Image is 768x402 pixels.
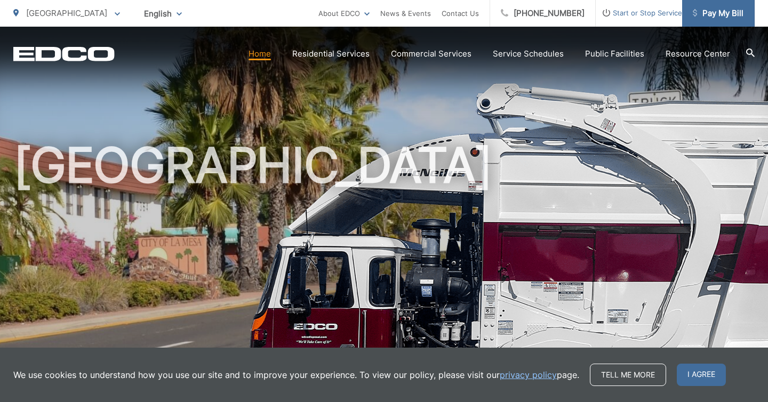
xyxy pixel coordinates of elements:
[493,47,564,60] a: Service Schedules
[500,368,557,381] a: privacy policy
[585,47,644,60] a: Public Facilities
[442,7,479,20] a: Contact Us
[693,7,743,20] span: Pay My Bill
[292,47,370,60] a: Residential Services
[391,47,471,60] a: Commercial Services
[249,47,271,60] a: Home
[13,46,115,61] a: EDCD logo. Return to the homepage.
[380,7,431,20] a: News & Events
[590,364,666,386] a: Tell me more
[666,47,730,60] a: Resource Center
[13,368,579,381] p: We use cookies to understand how you use our site and to improve your experience. To view our pol...
[318,7,370,20] a: About EDCO
[677,364,726,386] span: I agree
[26,8,107,18] span: [GEOGRAPHIC_DATA]
[136,4,190,23] span: English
